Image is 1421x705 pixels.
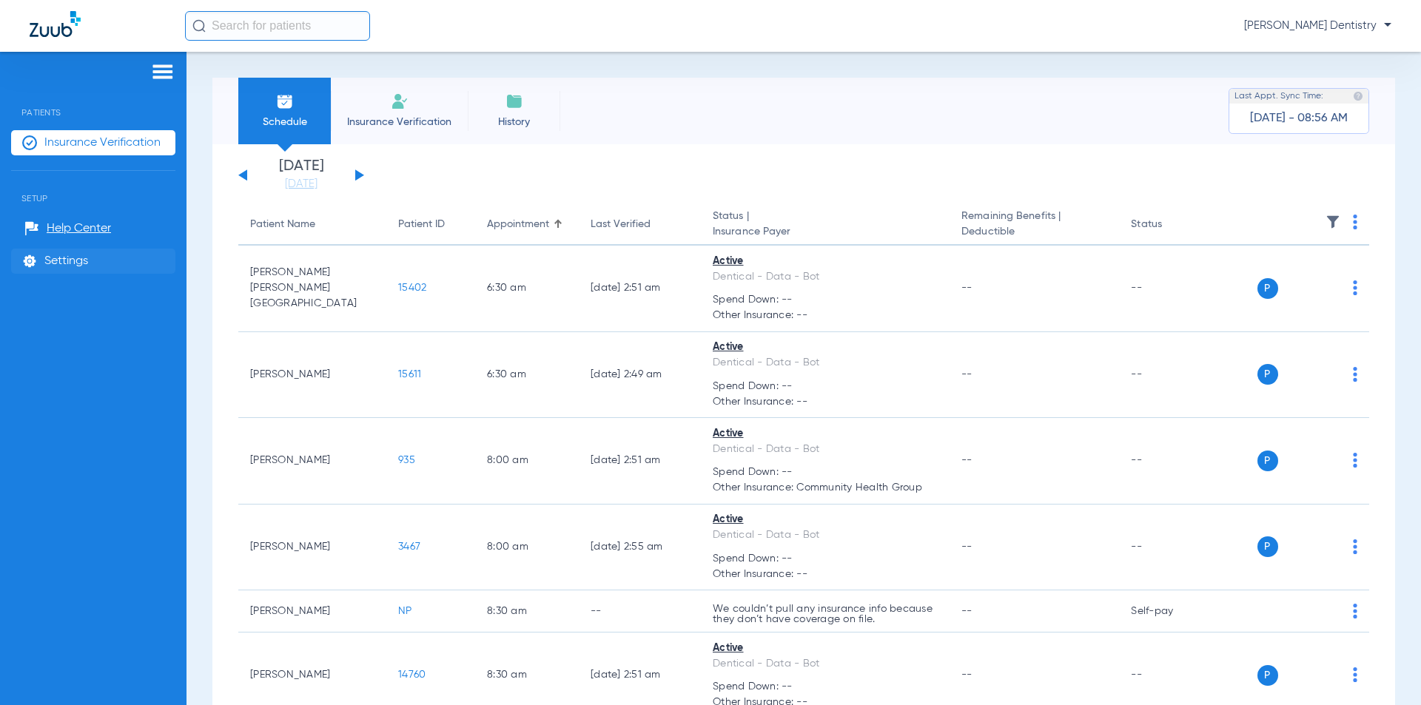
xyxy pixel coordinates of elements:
[1353,604,1357,618] img: group-dot-blue.svg
[713,269,938,285] div: Dentical - Data - Bot
[713,527,938,543] div: Dentical - Data - Bot
[713,480,938,496] span: Other Insurance: Community Health Group
[47,221,111,236] span: Help Center
[192,19,206,33] img: Search Icon
[11,85,175,118] span: Patients
[579,332,701,419] td: [DATE] 2:49 AM
[1257,278,1278,299] span: P
[1250,111,1348,126] span: [DATE] - 08:56 AM
[713,254,938,269] div: Active
[398,606,412,616] span: NP
[487,217,549,232] div: Appointment
[238,246,386,332] td: [PERSON_NAME] [PERSON_NAME][GEOGRAPHIC_DATA]
[475,505,579,591] td: 8:00 AM
[713,567,938,582] span: Other Insurance: --
[1257,451,1278,471] span: P
[342,115,457,129] span: Insurance Verification
[713,442,938,457] div: Dentical - Data - Bot
[1119,505,1219,591] td: --
[713,679,938,695] span: Spend Down: --
[1257,665,1278,686] span: P
[398,369,421,380] span: 15611
[961,224,1107,240] span: Deductible
[579,246,701,332] td: [DATE] 2:51 AM
[1257,536,1278,557] span: P
[44,135,161,150] span: Insurance Verification
[44,254,88,269] span: Settings
[579,590,701,633] td: --
[250,217,315,232] div: Patient Name
[257,177,346,192] a: [DATE]
[391,92,409,110] img: Manual Insurance Verification
[1119,246,1219,332] td: --
[961,542,972,552] span: --
[1119,590,1219,633] td: Self-pay
[713,340,938,355] div: Active
[713,604,938,624] p: We couldn’t pull any insurance info because they don’t have coverage on file.
[487,217,567,232] div: Appointment
[475,590,579,633] td: 8:30 AM
[398,455,415,465] span: 935
[1353,91,1363,101] img: last sync help info
[713,355,938,371] div: Dentical - Data - Bot
[475,332,579,419] td: 6:30 AM
[238,590,386,633] td: [PERSON_NAME]
[1257,364,1278,385] span: P
[1119,418,1219,505] td: --
[713,308,938,323] span: Other Insurance: --
[950,204,1119,246] th: Remaining Benefits |
[11,171,175,203] span: Setup
[1353,539,1357,554] img: group-dot-blue.svg
[238,418,386,505] td: [PERSON_NAME]
[1353,280,1357,295] img: group-dot-blue.svg
[398,217,445,232] div: Patient ID
[961,669,972,680] span: --
[505,92,523,110] img: History
[591,217,689,232] div: Last Verified
[713,656,938,672] div: Dentical - Data - Bot
[276,92,294,110] img: Schedule
[579,505,701,591] td: [DATE] 2:55 AM
[1119,332,1219,419] td: --
[1353,453,1357,468] img: group-dot-blue.svg
[398,283,426,293] span: 15402
[479,115,549,129] span: History
[475,418,579,505] td: 8:00 AM
[713,512,938,527] div: Active
[961,369,972,380] span: --
[1326,215,1340,229] img: filter.svg
[238,505,386,591] td: [PERSON_NAME]
[713,224,938,240] span: Insurance Payer
[713,292,938,308] span: Spend Down: --
[30,11,81,37] img: Zuub Logo
[961,606,972,616] span: --
[398,542,420,552] span: 3467
[398,217,463,232] div: Patient ID
[713,465,938,480] span: Spend Down: --
[961,455,972,465] span: --
[250,217,374,232] div: Patient Name
[961,283,972,293] span: --
[1353,215,1357,229] img: group-dot-blue.svg
[1119,204,1219,246] th: Status
[1353,367,1357,382] img: group-dot-blue.svg
[24,221,111,236] a: Help Center
[1244,18,1391,33] span: [PERSON_NAME] Dentistry
[579,418,701,505] td: [DATE] 2:51 AM
[591,217,651,232] div: Last Verified
[1234,89,1323,104] span: Last Appt. Sync Time:
[185,11,370,41] input: Search for patients
[249,115,320,129] span: Schedule
[475,246,579,332] td: 6:30 AM
[257,159,346,192] li: [DATE]
[238,332,386,419] td: [PERSON_NAME]
[713,394,938,410] span: Other Insurance: --
[1353,667,1357,682] img: group-dot-blue.svg
[151,63,175,81] img: hamburger-icon
[713,426,938,442] div: Active
[713,551,938,567] span: Spend Down: --
[701,204,950,246] th: Status |
[398,669,426,680] span: 14760
[713,641,938,656] div: Active
[713,379,938,394] span: Spend Down: --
